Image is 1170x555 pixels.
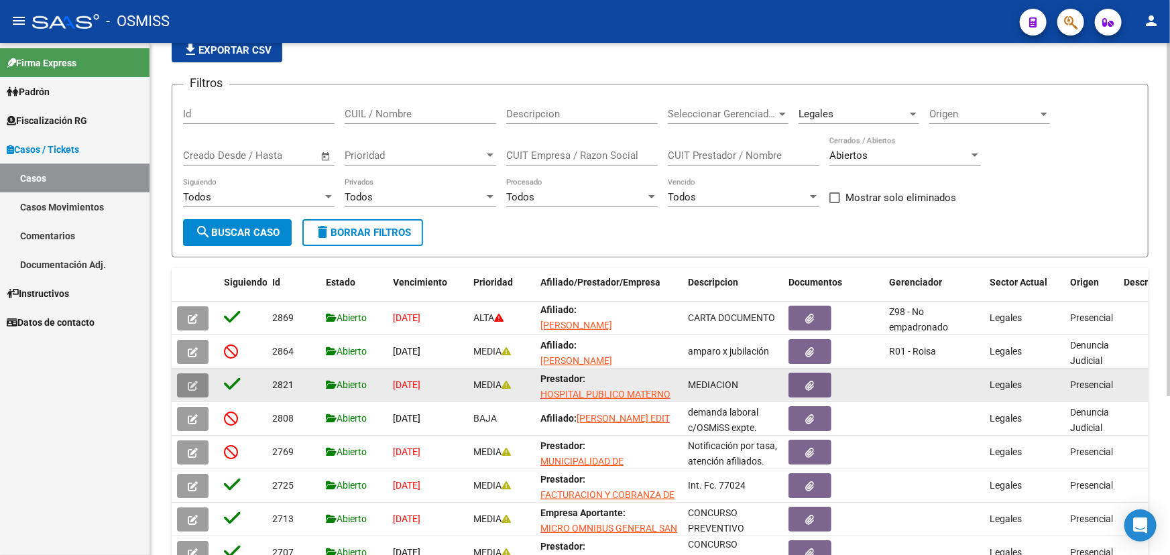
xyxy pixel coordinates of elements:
strong: Afiliado: [540,340,577,351]
span: CONCURSO PREVENTIVO [688,507,744,534]
span: Estado [326,277,355,288]
span: 2808 [272,413,294,424]
span: Afiliado/Prestador/Empresa [540,277,660,288]
span: MEDIA [473,480,511,491]
span: Documentos [788,277,842,288]
strong: Empresa Aportante: [540,507,626,518]
span: Notificación por tasa, atención afiliados. [688,440,777,467]
span: MEDIA [473,379,511,390]
span: Legales [990,346,1022,357]
span: Presencial [1070,312,1113,323]
button: Open calendar [318,149,334,164]
datatable-header-cell: Siguiendo [219,268,267,312]
span: Origen [929,108,1038,120]
span: Todos [668,191,696,203]
span: MICRO OMNIBUS GENERAL SAN [PERSON_NAME] S A C [540,523,677,549]
span: [PERSON_NAME] [PERSON_NAME] [540,355,612,381]
span: [DATE] [393,346,420,357]
datatable-header-cell: Origen [1065,268,1118,312]
span: Origen [1070,277,1099,288]
span: MEDIA [473,513,511,524]
span: Abierto [326,346,367,357]
span: Presencial [1070,379,1113,390]
input: End date [239,149,304,162]
span: Denuncia Judicial [1070,340,1109,366]
span: Legales [990,480,1022,491]
span: 2821 [272,379,294,390]
span: Firma Express [7,56,76,70]
button: Exportar CSV [172,38,282,62]
strong: Prestador: [540,440,585,451]
mat-icon: delete [314,224,331,240]
span: Legales [799,108,833,120]
span: Abiertos [829,149,868,162]
datatable-header-cell: Estado [320,268,388,312]
datatable-header-cell: Id [267,268,320,312]
strong: Prestador: [540,373,585,384]
span: [DATE] [393,379,420,390]
span: Exportar CSV [182,44,272,56]
span: Abierto [326,480,367,491]
span: [PERSON_NAME] EDIT [577,413,670,424]
span: CARTA DOCUMENTO [688,312,775,323]
span: amparo x jubilación [688,346,769,357]
span: Abierto [326,446,367,457]
mat-icon: person [1143,13,1159,29]
span: Borrar Filtros [314,227,411,239]
span: - OSMISS [106,7,170,36]
button: Borrar Filtros [302,219,423,246]
span: R01 - Roisa [889,346,936,357]
span: 2725 [272,480,294,491]
span: Id [272,277,280,288]
span: demanda laboral c/OSMiSS expte. 009097/2017 [688,407,758,448]
span: Instructivos [7,286,69,301]
span: MUNICIPALIDAD DE [GEOGRAPHIC_DATA][PERSON_NAME] [540,456,631,497]
span: ALTA [473,312,504,323]
span: Descripcion [688,277,738,288]
span: 2713 [272,513,294,524]
span: Abierto [326,413,367,424]
span: Padrón [7,84,50,99]
span: Todos [345,191,373,203]
span: MEDIA [473,346,511,357]
span: FACTURACION Y COBRANZA DE LOS EFECTORES PUBLICOS S.E. [540,489,675,515]
span: MEDIACION [688,379,738,390]
span: Siguiendo [224,277,268,288]
span: Casos / Tickets [7,142,79,157]
strong: Prestador: [540,541,585,552]
h3: Filtros [183,74,229,92]
span: Sector Actual [990,277,1047,288]
span: BAJA [473,413,497,424]
datatable-header-cell: Descripcion [683,268,783,312]
span: [DATE] [393,312,420,323]
div: Open Intercom Messenger [1124,509,1157,542]
span: Prioridad [345,149,484,162]
span: Seleccionar Gerenciador [668,108,776,120]
datatable-header-cell: Documentos [783,268,884,312]
span: 2864 [272,346,294,357]
input: Start date [183,149,227,162]
span: Legales [990,379,1022,390]
mat-icon: file_download [182,42,198,58]
span: Legales [990,312,1022,323]
span: Presencial [1070,480,1113,491]
span: Fiscalización RG [7,113,87,128]
span: Vencimiento [393,277,447,288]
span: Buscar Caso [195,227,280,239]
span: Presencial [1070,513,1113,524]
mat-icon: search [195,224,211,240]
span: Prioridad [473,277,513,288]
span: 2769 [272,446,294,457]
datatable-header-cell: Sector Actual [984,268,1065,312]
span: Z98 - No empadronado [889,306,948,332]
span: HOSPITAL PUBLICO MATERNO INFANTIL SOCIEDAD DEL ESTADO [540,389,670,430]
strong: Afiliado: [540,413,577,424]
span: Todos [506,191,534,203]
span: [DATE] [393,513,420,524]
span: Datos de contacto [7,315,95,330]
span: MEDIA [473,446,511,457]
span: Gerenciador [889,277,942,288]
datatable-header-cell: Prioridad [468,268,535,312]
span: Legales [990,413,1022,424]
span: 2869 [272,312,294,323]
